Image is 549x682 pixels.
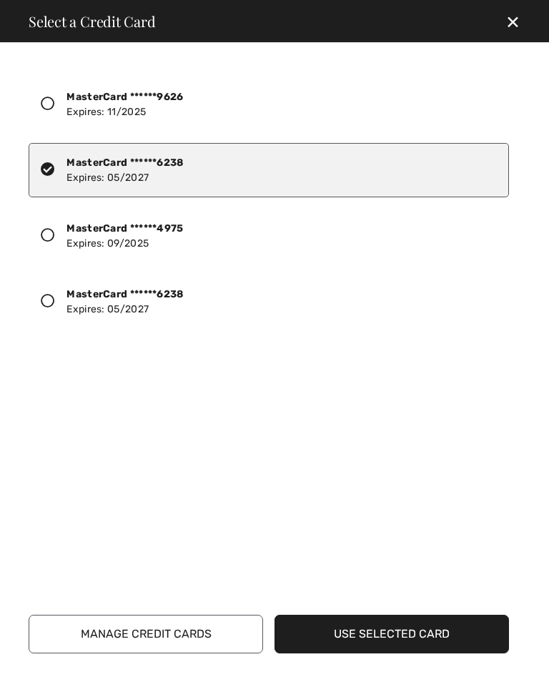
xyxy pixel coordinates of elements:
[66,221,183,251] div: Expires: 09/2025
[66,155,183,185] div: Expires: 05/2027
[274,615,509,653] button: Use Selected Card
[505,6,532,36] div: ✕
[29,615,263,653] button: Manage Credit Cards
[66,89,183,119] div: Expires: 11/2025
[66,287,183,317] div: Expires: 05/2027
[17,14,156,29] div: Select a Credit Card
